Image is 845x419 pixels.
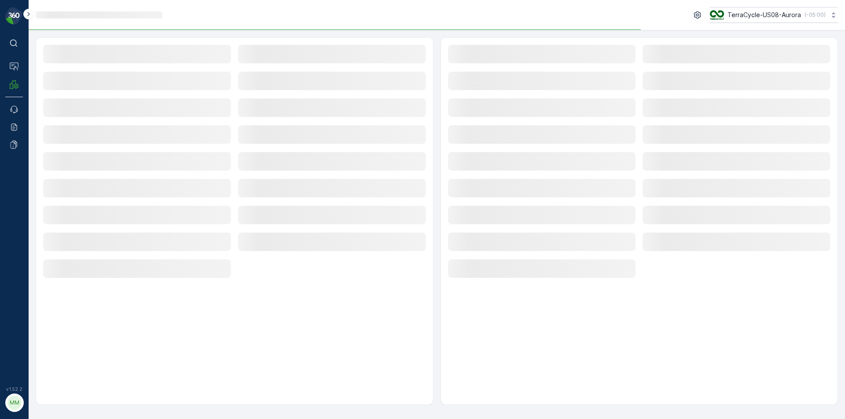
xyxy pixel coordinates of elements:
p: ( -05:00 ) [805,11,826,18]
span: v 1.52.2 [5,386,23,392]
img: logo [5,7,23,25]
div: MM [7,396,22,410]
button: MM [5,393,23,412]
p: TerraCycle-US08-Aurora [727,11,801,19]
button: TerraCycle-US08-Aurora(-05:00) [710,7,838,23]
img: image_ci7OI47.png [710,10,724,20]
